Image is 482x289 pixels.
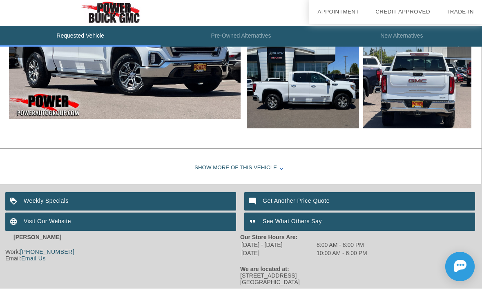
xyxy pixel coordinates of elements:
td: [DATE] - [DATE] [241,242,315,249]
div: Email: [5,255,240,262]
img: ic_language_white_24dp_2x.png [5,213,24,231]
div: [STREET_ADDRESS] [GEOGRAPHIC_DATA] [240,273,475,286]
img: ic_format_quote_white_24dp_2x.png [244,213,263,231]
strong: Our Store Hours Are: [240,234,297,241]
td: 10:00 AM - 6:00 PM [316,250,368,257]
img: 9904cc7b987d981bda0f7916c87da877.jpg [247,45,359,129]
strong: [PERSON_NAME] [13,234,61,241]
img: 92375edc84a158cca994d1626b5c8cb8.jpg [363,45,475,129]
a: Trade-In [446,9,474,15]
strong: We are located at: [240,266,289,273]
td: [DATE] [241,250,315,257]
a: Credit Approved [375,9,430,15]
div: Work: [5,249,240,255]
a: Weekly Specials [5,193,236,211]
img: ic_mode_comment_white_24dp_2x.png [244,193,263,211]
li: Pre-Owned Alternatives [161,26,321,47]
a: [PHONE_NUMBER] [20,249,74,255]
a: Appointment [317,9,359,15]
li: New Alternatives [321,26,482,47]
iframe: Chat Assistance [408,245,482,289]
img: ic_loyalty_white_24dp_2x.png [5,193,24,211]
a: Email Us [21,255,46,262]
a: See What Others Say [244,213,475,231]
a: Get Another Price Quote [244,193,475,211]
td: 8:00 AM - 8:00 PM [316,242,368,249]
a: Visit Our Website [5,213,236,231]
